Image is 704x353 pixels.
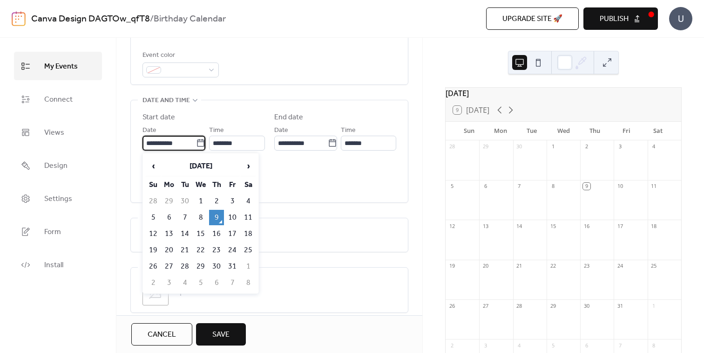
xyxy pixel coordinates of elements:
[241,275,256,291] td: 8
[549,143,556,150] div: 1
[209,275,224,291] td: 6
[241,194,256,209] td: 4
[669,7,692,30] div: U
[146,177,161,193] th: Su
[193,177,208,193] th: We
[241,242,256,258] td: 25
[154,28,212,39] span: Link to Google Maps
[142,95,190,106] span: Date and time
[616,222,623,229] div: 17
[209,242,224,258] td: 23
[14,118,102,146] a: Views
[31,10,150,28] a: Canva Design DAGTOw_qfT8
[650,222,657,229] div: 18
[44,192,72,206] span: Settings
[14,52,102,80] a: My Events
[241,226,256,242] td: 18
[650,263,657,270] div: 25
[196,323,246,346] button: Save
[146,259,161,274] td: 26
[148,329,176,340] span: Cancel
[162,210,176,225] td: 6
[14,217,102,246] a: Form
[14,151,102,180] a: Design
[193,210,208,225] td: 8
[193,226,208,242] td: 15
[448,183,455,190] div: 5
[146,242,161,258] td: 19
[485,122,516,140] div: Mon
[131,323,192,346] button: Cancel
[14,250,102,279] a: Install
[616,143,623,150] div: 3
[583,7,658,30] button: Publish
[44,59,78,74] span: My Events
[193,194,208,209] td: 1
[616,302,623,309] div: 31
[583,342,590,349] div: 6
[650,143,657,150] div: 4
[177,242,192,258] td: 21
[154,10,226,28] b: Birthday Calendar
[177,177,192,193] th: Tu
[341,125,356,136] span: Time
[583,143,590,150] div: 2
[482,222,489,229] div: 13
[44,92,73,107] span: Connect
[516,342,523,349] div: 4
[241,177,256,193] th: Sa
[516,143,523,150] div: 30
[583,302,590,309] div: 30
[209,125,224,136] span: Time
[209,194,224,209] td: 2
[146,210,161,225] td: 5
[44,159,68,173] span: Design
[209,177,224,193] th: Th
[486,7,579,30] button: Upgrade site 🚀
[150,10,154,28] b: /
[579,122,611,140] div: Thu
[611,122,643,140] div: Fri
[548,122,579,140] div: Wed
[616,342,623,349] div: 7
[616,263,623,270] div: 24
[274,112,304,123] div: End date
[142,50,217,61] div: Event color
[583,222,590,229] div: 16
[212,329,230,340] span: Save
[146,226,161,242] td: 12
[193,242,208,258] td: 22
[225,242,240,258] td: 24
[177,226,192,242] td: 14
[14,184,102,213] a: Settings
[209,259,224,274] td: 30
[516,183,523,190] div: 7
[177,194,192,209] td: 30
[12,11,26,26] img: logo
[448,263,455,270] div: 19
[482,183,489,190] div: 6
[162,194,176,209] td: 29
[193,275,208,291] td: 5
[549,222,556,229] div: 15
[162,177,176,193] th: Mo
[225,194,240,209] td: 3
[142,125,156,136] span: Date
[162,275,176,291] td: 3
[549,183,556,190] div: 8
[642,122,674,140] div: Sat
[274,125,288,136] span: Date
[225,210,240,225] td: 10
[549,342,556,349] div: 5
[225,259,240,274] td: 31
[549,263,556,270] div: 22
[162,226,176,242] td: 13
[177,210,192,225] td: 7
[650,183,657,190] div: 11
[146,275,161,291] td: 2
[650,342,657,349] div: 8
[482,143,489,150] div: 29
[616,183,623,190] div: 10
[516,222,523,229] div: 14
